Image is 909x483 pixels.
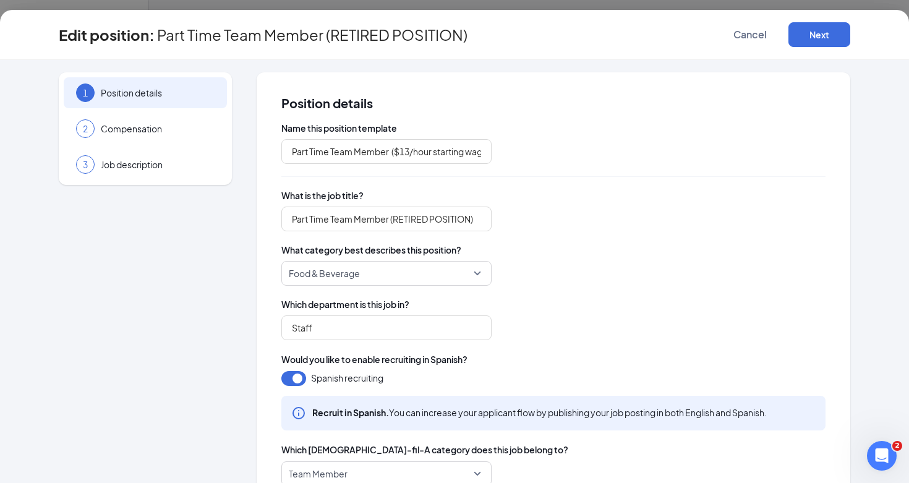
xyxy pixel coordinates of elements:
[281,122,826,134] span: Name this position template
[892,441,902,451] span: 2
[788,22,850,47] button: Next
[733,28,767,41] span: Cancel
[289,262,360,285] span: Food & Beverage
[83,158,88,171] span: 3
[312,407,389,418] b: Recruit in Spanish.
[59,24,155,45] h3: Edit position :
[291,406,306,421] svg: Info
[101,87,215,99] span: Position details
[281,97,826,109] span: Position details
[101,122,215,135] span: Compensation
[83,122,88,135] span: 2
[83,87,88,99] span: 1
[867,441,897,471] iframe: Intercom live chat
[311,371,383,385] span: Spanish recruiting
[281,139,492,164] input: Cashier-Region 1, Cashier- Region 2
[719,22,781,47] button: Cancel
[281,443,568,456] span: Which [DEMOGRAPHIC_DATA]-fil-A category does this job belong to?
[157,28,467,41] span: Part Time Team Member (RETIRED POSITION)
[312,406,767,419] span: You can increase your applicant flow by publishing your job posting in both English and Spanish.
[281,189,826,202] span: What is the job title?
[101,158,215,171] span: Job description
[281,244,826,256] span: What category best describes this position?
[281,353,467,366] span: Would you like to enable recruiting in Spanish?
[281,298,826,310] span: Which department is this job in?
